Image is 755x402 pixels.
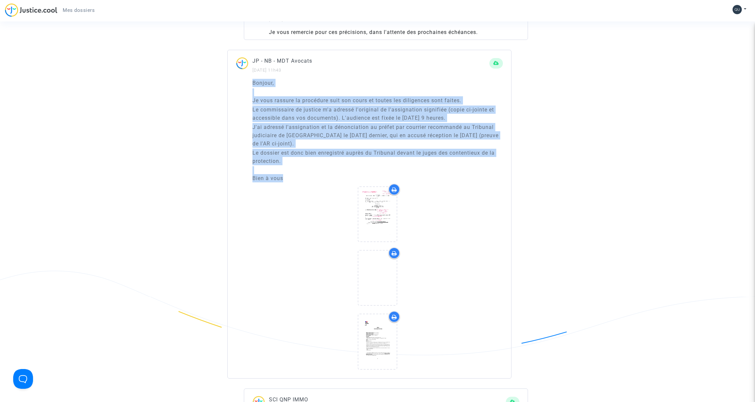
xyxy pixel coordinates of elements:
img: ... [236,57,252,74]
p: Le dossier est donc bien enregistré auprès du Tribunal devant le juges des contentieux de la prot... [252,149,503,165]
img: jc-logo.svg [5,3,57,17]
p: Je vous rassure la procédure suit son cours et toutes les diligences sont faites. [252,96,503,105]
span: Mes dossiers [63,7,95,13]
p: Bonjour, [252,79,503,87]
div: Je vous remercie pour ces précisions, dans l'attente des prochaines échéances. [269,28,519,36]
img: 465458e84c6c606b268f6ccd28c3cef8 [733,5,742,14]
a: Mes dossiers [57,5,100,15]
iframe: Help Scout Beacon - Open [13,369,33,389]
p: Le commissaire de justice m'a adressé l'original de l'assignation signifiée (copie ci-jointe et a... [252,106,503,122]
p: JP - NB - MDT Avocats [252,57,489,65]
p: J'ai adressé l'assignation et la dénonciation au préfet par courrier recommandé au Tribunal judic... [252,123,503,148]
small: [DATE] 11h43 [252,68,281,73]
p: Bien à vous [252,174,503,182]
